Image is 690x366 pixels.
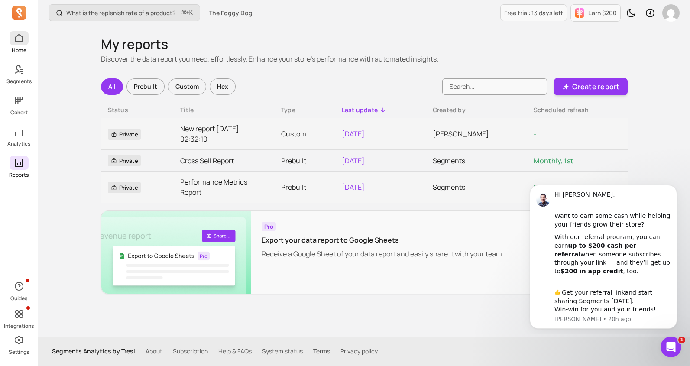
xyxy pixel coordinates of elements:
p: What is the replenish rate of a product? [66,9,175,17]
td: [PERSON_NAME] [426,118,527,150]
p: Discover the data report you need, effortlessly. Enhance your store's performance with automated ... [101,54,628,64]
p: Segments [6,78,32,85]
span: Private [108,129,141,140]
div: Prebuilt [126,78,165,95]
a: Terms [313,347,330,356]
a: Help & FAQs [218,347,252,356]
button: Toggle dark mode [622,4,640,22]
p: [DATE] [342,155,419,166]
input: Search [442,78,547,95]
a: System status [262,347,303,356]
td: Prebuilt [274,150,335,172]
p: Free trial: 13 days left [504,9,563,17]
a: Cross Sell Report [180,155,267,166]
a: Free trial: 13 days left [500,4,567,21]
td: Prebuilt [274,172,335,203]
p: Export your data report to Google Sheets [262,235,502,245]
p: Earn $200 [588,9,617,17]
th: Toggle SortBy [527,102,628,118]
a: Performance Metrics Report [180,177,267,198]
p: Home [12,47,26,54]
th: Toggle SortBy [426,102,527,118]
button: Earn $200 [570,4,621,22]
p: Guides [10,295,27,302]
iframe: Intercom notifications message [517,177,690,334]
span: The Foggy Dog [209,9,253,17]
a: Subscription [173,347,208,356]
img: avatar [662,4,680,22]
div: Last update [342,106,419,114]
button: Guides [10,278,29,304]
kbd: K [189,10,193,16]
p: Create report [572,81,619,92]
span: Private [108,182,141,193]
div: Hex [210,78,236,95]
td: Segments [426,150,527,172]
p: Reports [9,172,29,178]
p: Receive a Google Sheet of your data report and easily share it with your team [262,249,502,259]
h1: My reports [101,36,628,52]
p: Settings [9,349,29,356]
span: + [182,8,193,17]
span: 1 [678,337,685,343]
p: Integrations [4,323,34,330]
div: Custom [168,78,206,95]
td: Custom [274,118,335,150]
button: What is the replenish rate of a product?⌘+K [49,4,200,21]
p: [DATE] [342,182,419,192]
div: All [101,78,123,95]
iframe: Intercom live chat [661,337,681,357]
span: - [534,129,537,139]
th: Toggle SortBy [101,102,174,118]
p: [DATE] [342,129,419,139]
a: New report [DATE] 02:32:10 [180,123,267,144]
th: Toggle SortBy [274,102,335,118]
img: Google sheet banner [101,211,251,294]
button: Create report [554,78,627,95]
button: The Foggy Dog [204,5,258,21]
span: Private [108,155,141,166]
p: Analytics [7,140,30,147]
a: Privacy policy [340,347,378,356]
th: Toggle SortBy [173,102,274,118]
p: Segments Analytics by Tresl [52,347,135,356]
p: Cohort [10,109,28,116]
span: Monthly, 1st [534,156,573,165]
a: About [146,347,162,356]
span: Pro [262,222,276,231]
td: Segments [426,172,527,203]
th: Toggle SortBy [335,102,426,118]
kbd: ⌘ [181,8,186,19]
